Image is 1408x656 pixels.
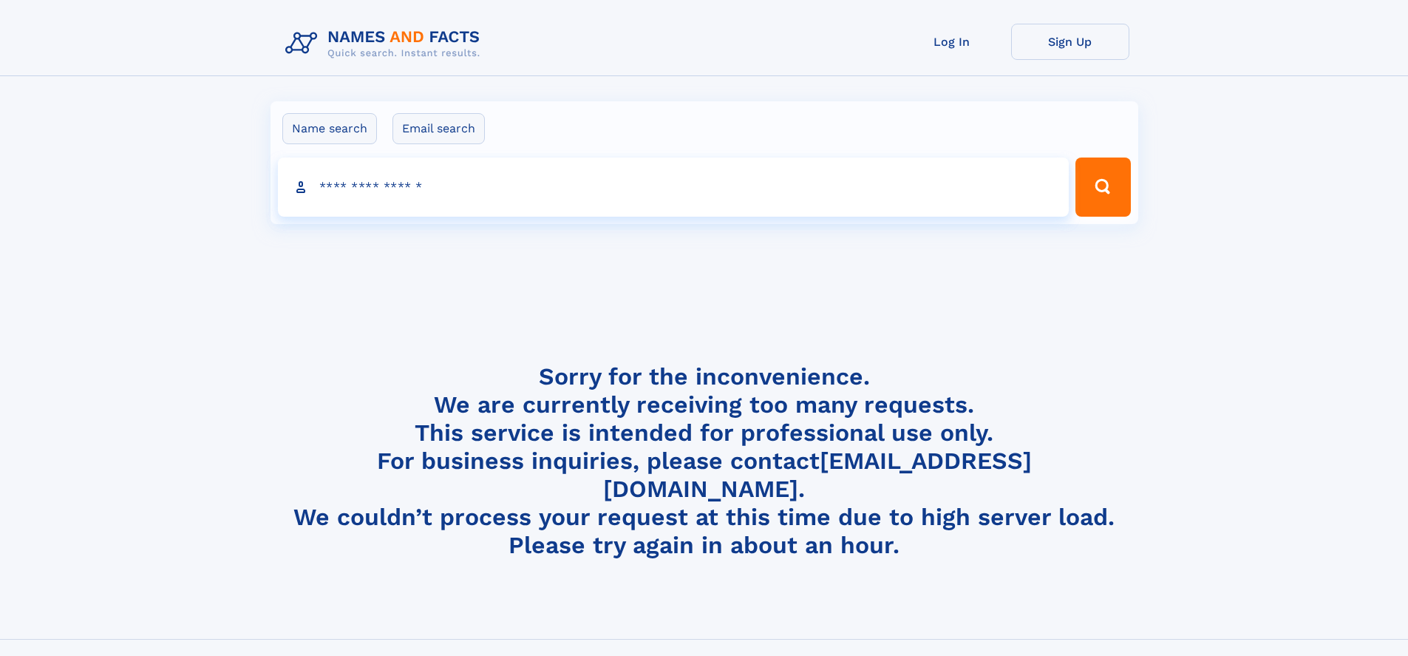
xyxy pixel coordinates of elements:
[279,362,1129,560] h4: Sorry for the inconvenience. We are currently receiving too many requests. This service is intend...
[278,158,1069,217] input: search input
[1011,24,1129,60] a: Sign Up
[279,24,492,64] img: Logo Names and Facts
[603,447,1032,503] a: [EMAIL_ADDRESS][DOMAIN_NAME]
[1075,158,1130,217] button: Search Button
[893,24,1011,60] a: Log In
[392,113,485,144] label: Email search
[282,113,377,144] label: Name search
